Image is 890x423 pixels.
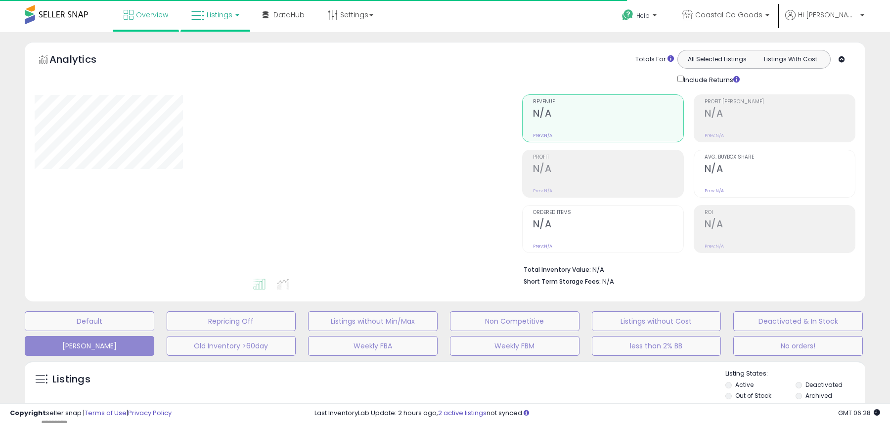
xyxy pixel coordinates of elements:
[754,53,827,66] button: Listings With Cost
[10,409,172,418] div: seller snap | |
[450,336,579,356] button: Weekly FBM
[524,277,601,286] b: Short Term Storage Fees:
[25,311,154,331] button: Default
[705,210,855,215] span: ROI
[533,155,683,160] span: Profit
[614,1,667,32] a: Help
[622,9,634,21] i: Get Help
[533,210,683,215] span: Ordered Items
[136,10,168,20] span: Overview
[705,132,724,138] small: Prev: N/A
[733,336,863,356] button: No orders!
[524,265,591,274] b: Total Inventory Value:
[524,263,848,275] li: N/A
[705,99,855,105] span: Profit [PERSON_NAME]
[533,99,683,105] span: Revenue
[592,311,721,331] button: Listings without Cost
[602,277,614,286] span: N/A
[705,108,855,121] h2: N/A
[533,132,552,138] small: Prev: N/A
[705,188,724,194] small: Prev: N/A
[533,218,683,232] h2: N/A
[25,336,154,356] button: [PERSON_NAME]
[705,218,855,232] h2: N/A
[167,336,296,356] button: Old Inventory >60day
[533,108,683,121] h2: N/A
[670,74,752,85] div: Include Returns
[207,10,232,20] span: Listings
[785,10,864,32] a: Hi [PERSON_NAME]
[705,155,855,160] span: Avg. Buybox Share
[533,163,683,176] h2: N/A
[308,336,438,356] button: Weekly FBA
[308,311,438,331] button: Listings without Min/Max
[705,163,855,176] h2: N/A
[273,10,305,20] span: DataHub
[10,408,46,418] strong: Copyright
[635,55,674,64] div: Totals For
[167,311,296,331] button: Repricing Off
[592,336,721,356] button: less than 2% BB
[49,52,116,69] h5: Analytics
[680,53,754,66] button: All Selected Listings
[695,10,762,20] span: Coastal Co Goods
[733,311,863,331] button: Deactivated & In Stock
[533,243,552,249] small: Prev: N/A
[533,188,552,194] small: Prev: N/A
[798,10,857,20] span: Hi [PERSON_NAME]
[705,243,724,249] small: Prev: N/A
[450,311,579,331] button: Non Competitive
[636,11,650,20] span: Help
